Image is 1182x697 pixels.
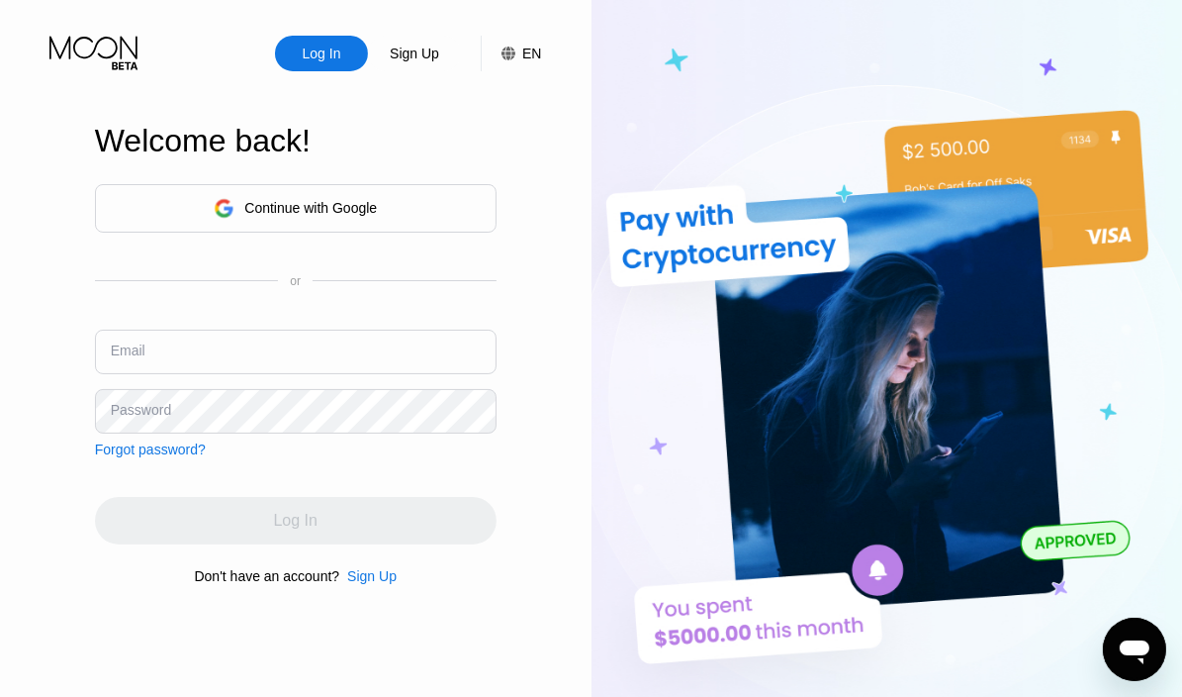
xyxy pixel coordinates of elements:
[522,46,541,61] div: EN
[95,442,206,457] div: Forgot password?
[339,568,397,584] div: Sign Up
[111,402,171,418] div: Password
[347,568,397,584] div: Sign Up
[244,200,377,216] div: Continue with Google
[388,44,441,63] div: Sign Up
[275,36,368,71] div: Log In
[195,568,340,584] div: Don't have an account?
[301,44,343,63] div: Log In
[368,36,461,71] div: Sign Up
[481,36,541,71] div: EN
[95,123,497,159] div: Welcome back!
[95,184,497,233] div: Continue with Google
[111,343,145,358] div: Email
[290,274,301,288] div: or
[1103,618,1166,681] iframe: 메시징 창을 시작하는 버튼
